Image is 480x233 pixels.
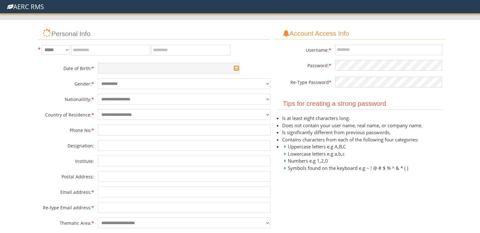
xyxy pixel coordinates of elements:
[7,2,44,11] small: AERC RMS
[34,171,94,180] label: Postal Address:
[274,60,331,69] label: Password:
[34,125,94,134] label: Phone No:
[34,78,94,87] label: Gender:
[279,29,390,38] span: Account Access Info
[34,187,94,195] label: Email address:
[282,164,446,172] li: Symbols found on the keyboard e.g ~ ! @ # $ % ^ & * ( )
[282,129,446,136] li: Is significantly different from previous passwords.
[282,122,446,129] li: Does not contain your user name, real name, or company name.
[274,45,331,53] label: Username:
[34,218,94,226] label: Thematic Area:
[282,150,446,158] li: Lowercase letters e.g a,b,c
[282,136,446,143] li: Contains characters from each of the following four categories:
[282,143,446,150] li: Uppercase letters e.g A,B,C
[282,157,446,164] li: Numbers e.g 1,2,0
[34,109,94,118] label: Country of Residence:
[234,66,239,71] button: Pick a date
[34,202,94,211] label: Re-type Email address:
[38,29,270,40] h3: Personal Info
[34,156,94,164] label: Institute:
[34,63,94,72] label: Date of Birth:
[278,99,442,110] h3: Tips for creating a strong password
[34,140,94,149] label: Designation:
[34,94,94,103] label: Nationalility:
[274,77,331,86] label: Re-Type Password
[282,115,446,122] li: Is at least eight characters long.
